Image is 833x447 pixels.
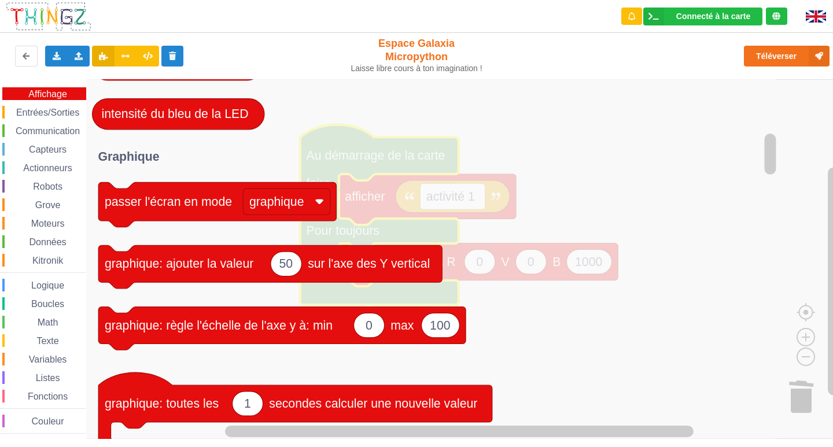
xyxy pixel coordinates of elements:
[14,108,81,117] span: Entrées/Sorties
[105,257,254,271] text: graphique: ajouter la valeur
[744,46,830,67] button: Téléverser
[35,336,60,346] span: Texte
[105,319,333,333] text: graphique: règle l'échelle de l'axe y à: min
[105,195,232,209] text: passer l'écran en mode
[30,299,66,309] span: Boucles
[308,257,430,271] text: sur l'axe des Y vertical
[21,163,74,173] span: Actionneurs
[34,373,62,383] span: Listes
[643,8,762,25] div: Ta base fonctionne bien !
[98,150,159,164] text: Graphique
[28,237,68,247] span: Données
[31,182,64,191] span: Robots
[30,280,66,290] span: Logique
[366,319,373,333] text: 0
[27,89,68,99] span: Affichage
[14,126,82,136] span: Communication
[34,200,62,210] span: Grove
[346,37,488,73] div: Espace Galaxia Micropython
[105,397,219,411] text: graphique: toutes les
[676,12,750,20] div: Connecté à la carte
[5,1,92,32] img: thingz_logo.png
[30,416,66,426] span: Couleur
[766,8,787,25] div: Tu es connecté au serveur de création de Thingz
[26,391,69,401] span: Fonctions
[30,219,67,228] span: Moteurs
[269,397,477,411] text: secondes calculer une nouvelle valeur
[27,145,68,154] span: Capteurs
[102,107,249,121] text: intensité du bleu de la LED
[390,319,414,333] text: max
[244,397,251,411] text: 1
[31,256,65,265] span: Kitronik
[36,317,60,327] span: Math
[249,195,304,209] text: graphique
[346,64,488,73] div: Laisse libre cours à ton imagination !
[806,10,826,23] img: gb.png
[279,257,293,271] text: 50
[430,319,450,333] text: 100
[27,354,69,364] span: Variables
